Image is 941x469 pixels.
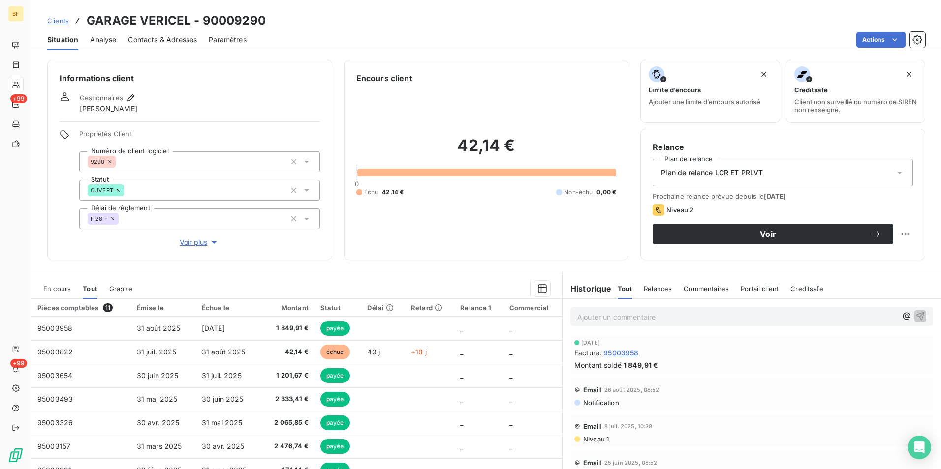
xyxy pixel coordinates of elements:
div: Commercial [509,304,556,312]
button: CreditsafeClient non surveillé ou numéro de SIREN non renseigné. [786,60,925,123]
span: Email [583,386,601,394]
span: Échu [364,188,378,197]
span: 9290 [91,159,105,165]
span: Relances [644,285,672,293]
span: Plan de relance LCR ET PRLVT [661,168,763,177]
input: Ajouter une valeur [116,157,124,166]
span: _ [509,371,512,380]
span: +99 [10,359,27,368]
img: Logo LeanPay [8,447,24,463]
div: Pièces comptables [37,303,125,312]
span: 31 mai 2025 [202,418,243,427]
span: 0,00 € [596,188,616,197]
span: 31 août 2025 [202,348,246,356]
a: Clients [47,16,69,26]
span: échue [320,345,350,359]
span: 95003326 [37,418,73,427]
span: 95003493 [37,395,73,403]
span: 95003822 [37,348,73,356]
button: Voir plus [79,237,320,248]
span: Gestionnaires [80,94,123,102]
div: Échue le [202,304,255,312]
button: Voir [653,224,893,244]
span: Portail client [741,285,779,293]
span: _ [509,395,512,403]
span: 2 333,41 € [267,394,309,404]
h6: Informations client [60,72,320,84]
span: 42,14 € [382,188,404,197]
span: 11 [103,303,113,312]
span: Notification [582,399,619,407]
span: Prochaine relance prévue depuis le [653,192,913,200]
div: Émise le [137,304,190,312]
span: 30 avr. 2025 [137,418,180,427]
span: Limite d’encours [649,86,701,94]
span: +18 j [411,348,427,356]
span: 0 [355,180,359,188]
span: Propriétés Client [79,130,320,144]
span: Paramètres [209,35,247,45]
span: 30 juin 2025 [202,395,244,403]
span: Tout [83,285,97,293]
h6: Encours client [356,72,412,84]
span: 8 juil. 2025, 10:39 [604,423,653,429]
span: Clients [47,17,69,25]
button: Limite d’encoursAjouter une limite d’encours autorisé [640,60,780,123]
span: 30 avr. 2025 [202,442,245,450]
h2: 42,14 € [356,136,617,165]
span: _ [460,395,463,403]
span: 1 849,91 € [624,360,659,370]
div: Open Intercom Messenger [908,436,931,459]
span: Montant soldé [574,360,622,370]
span: 1 201,67 € [267,371,309,381]
span: Niveau 2 [666,206,693,214]
span: Non-échu [564,188,593,197]
span: payée [320,415,350,430]
span: Creditsafe [794,86,828,94]
div: Relance 1 [460,304,498,312]
div: Statut [320,304,355,312]
span: _ [460,418,463,427]
span: [DATE] [764,192,786,200]
span: 31 mars 2025 [137,442,182,450]
span: _ [509,442,512,450]
div: BF [8,6,24,22]
div: Délai [367,304,399,312]
span: 95003958 [37,324,72,332]
span: _ [509,418,512,427]
span: Graphe [109,285,132,293]
span: 31 juil. 2025 [202,371,242,380]
span: 25 juin 2025, 08:52 [604,460,658,466]
span: _ [460,348,463,356]
div: Retard [411,304,448,312]
span: Tout [618,285,632,293]
span: [DATE] [202,324,225,332]
span: Contacts & Adresses [128,35,197,45]
input: Ajouter une valeur [119,214,126,223]
span: 95003654 [37,371,72,380]
span: 31 juil. 2025 [137,348,177,356]
span: 31 août 2025 [137,324,181,332]
div: Montant [267,304,309,312]
span: 1 849,91 € [267,323,309,333]
span: +99 [10,94,27,103]
span: _ [509,324,512,332]
span: 95003958 [603,348,638,358]
span: _ [460,371,463,380]
span: 2 065,85 € [267,418,309,428]
span: [DATE] [581,340,600,346]
span: Analyse [90,35,116,45]
span: 2 476,74 € [267,441,309,451]
span: _ [460,442,463,450]
span: Voir plus [180,237,219,247]
h6: Historique [563,283,612,294]
button: Actions [856,32,906,48]
span: Commentaires [684,285,729,293]
span: En cours [43,285,71,293]
span: _ [460,324,463,332]
span: Client non surveillé ou numéro de SIREN non renseigné. [794,98,917,114]
span: payée [320,392,350,407]
input: Ajouter une valeur [124,186,132,195]
span: Facture : [574,348,601,358]
span: [PERSON_NAME] [80,104,137,114]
